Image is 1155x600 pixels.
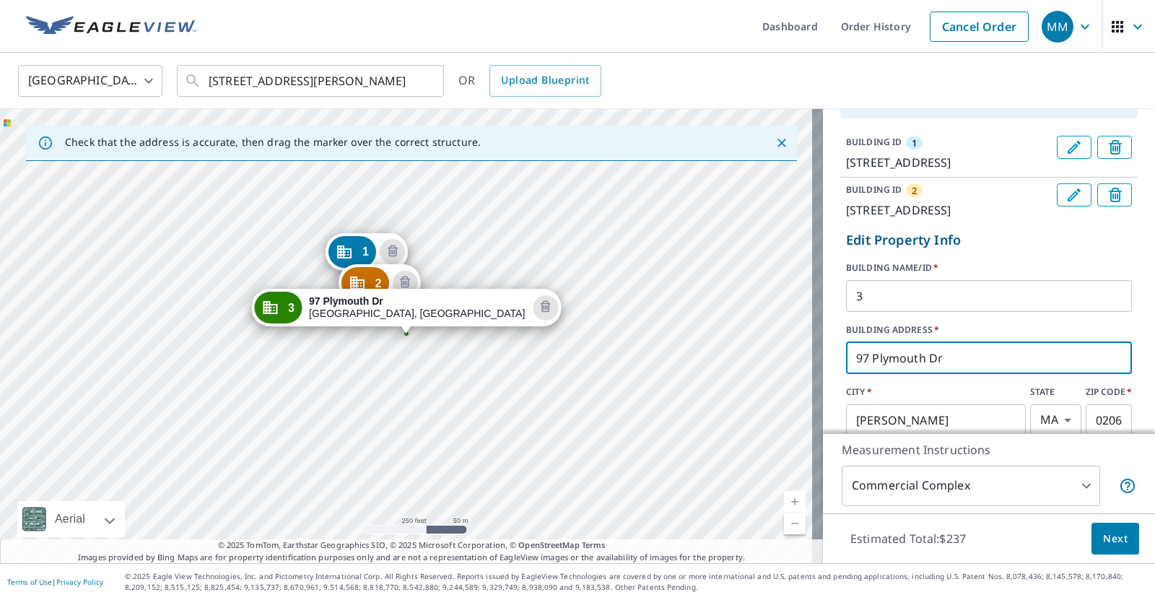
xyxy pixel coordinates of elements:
button: Delete building 2 [393,271,418,296]
a: Privacy Policy [56,577,103,587]
div: Aerial [17,501,125,537]
div: Dropped pin, building 3, Commercial property, 97 Plymouth Dr Norwood, MA 02062 [251,289,561,334]
span: © 2025 TomTom, Earthstar Geographics SIO, © 2025 Microsoft Corporation, © [218,539,606,552]
p: Measurement Instructions [842,441,1136,458]
span: Each building may require a separate measurement report; if so, your account will be billed per r... [1119,477,1136,495]
button: Next [1091,523,1139,555]
a: Current Level 17, Zoom Out [784,513,806,534]
span: 1 [362,246,369,257]
strong: 97 Plymouth Dr [309,295,383,307]
label: CITY [846,386,1026,399]
p: | [7,578,103,586]
p: © 2025 Eagle View Technologies, Inc. and Pictometry International Corp. All Rights Reserved. Repo... [125,571,1148,593]
p: [STREET_ADDRESS] [846,154,1051,171]
span: Next [1103,530,1128,548]
button: Delete building 2 [1097,183,1132,206]
button: Edit building 2 [1057,183,1091,206]
p: Check that the address is accurate, then drag the marker over the correct structure. [65,136,481,149]
div: MM [1042,11,1073,43]
label: ZIP CODE [1086,386,1132,399]
p: Estimated Total: $237 [839,523,977,555]
p: [STREET_ADDRESS] [846,201,1051,219]
div: Aerial [51,501,90,537]
label: BUILDING ADDRESS [846,323,1132,336]
p: BUILDING ID [846,183,902,196]
input: Search by address or latitude-longitude [209,61,414,101]
button: Delete building 1 [1097,136,1132,159]
p: Edit Property Info [846,230,1132,250]
a: Terms of Use [7,577,52,587]
a: Current Level 17, Zoom In [784,491,806,513]
div: [GEOGRAPHIC_DATA], [GEOGRAPHIC_DATA] 02062 [309,295,526,320]
div: Dropped pin, building 2, Commercial property, 97-103 Plymouth Dr Norwood, MA 02062 [338,264,420,309]
a: Terms [582,539,606,550]
button: Close [772,134,791,152]
a: Upload Blueprint [489,65,601,97]
span: Upload Blueprint [501,71,589,90]
div: Dropped pin, building 1, Commercial property, 89 Plymouth Dr Norwood, MA 02062 [326,233,408,278]
a: Cancel Order [930,12,1029,42]
button: Delete building 1 [380,239,405,264]
a: OpenStreetMap [518,539,579,550]
img: EV Logo [26,16,196,38]
p: BUILDING ID [846,136,902,148]
div: MA [1030,404,1081,436]
div: [GEOGRAPHIC_DATA] [18,61,162,101]
span: 2 [912,184,917,197]
span: 3 [288,303,295,313]
div: OR [458,65,601,97]
label: STATE [1030,386,1081,399]
span: 2 [375,278,381,289]
em: MA [1040,413,1058,427]
button: Edit building 1 [1057,136,1091,159]
span: 1 [912,136,917,149]
div: Commercial Complex [842,466,1100,506]
button: Delete building 3 [533,295,558,321]
label: BUILDING NAME/ID [846,261,1132,274]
